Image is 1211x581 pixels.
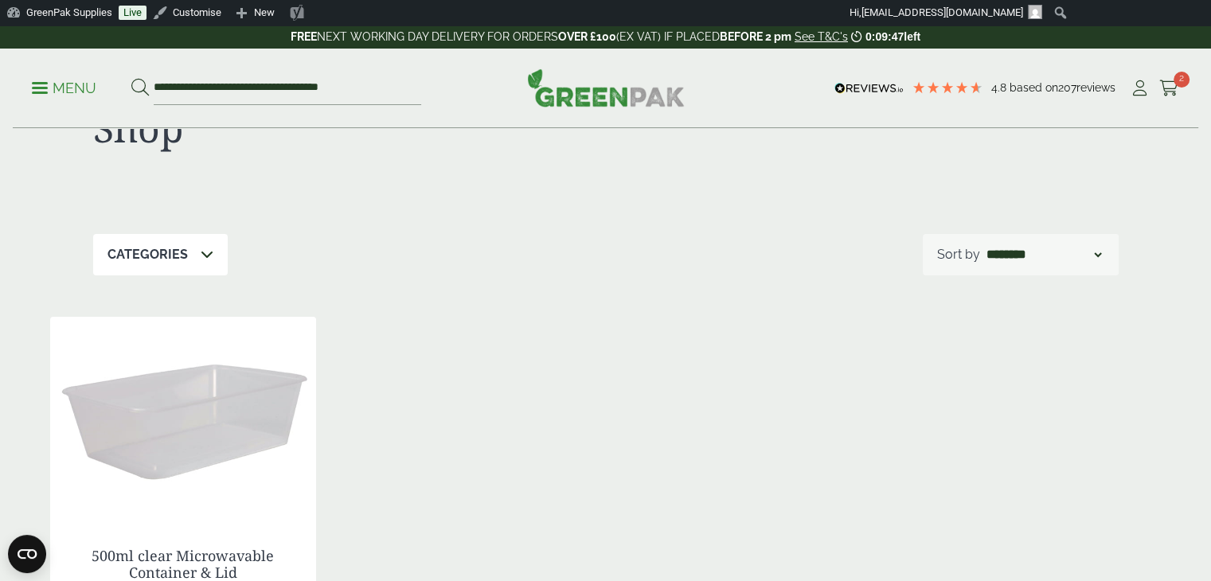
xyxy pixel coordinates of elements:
[983,245,1104,264] select: Shop order
[527,68,685,107] img: GreenPak Supplies
[1174,72,1190,88] span: 2
[50,317,316,516] img: 3010007A 750ml Microwavable Container & Lid
[1010,81,1058,94] span: Based on
[1159,80,1179,96] i: Cart
[1058,81,1076,94] span: 207
[834,83,904,94] img: REVIEWS.io
[720,30,791,43] strong: BEFORE 2 pm
[991,81,1010,94] span: 4.8
[107,245,188,264] p: Categories
[904,30,920,43] span: left
[32,79,96,98] p: Menu
[558,30,616,43] strong: OVER £100
[119,6,146,20] a: Live
[1159,76,1179,100] a: 2
[32,79,96,95] a: Menu
[865,30,904,43] span: 0:09:47
[912,80,983,95] div: 4.79 Stars
[93,105,606,151] h1: Shop
[795,30,848,43] a: See T&C's
[1130,80,1150,96] i: My Account
[861,6,1023,18] span: [EMAIL_ADDRESS][DOMAIN_NAME]
[291,30,317,43] strong: FREE
[8,535,46,573] button: Open CMP widget
[937,245,980,264] p: Sort by
[1076,81,1115,94] span: reviews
